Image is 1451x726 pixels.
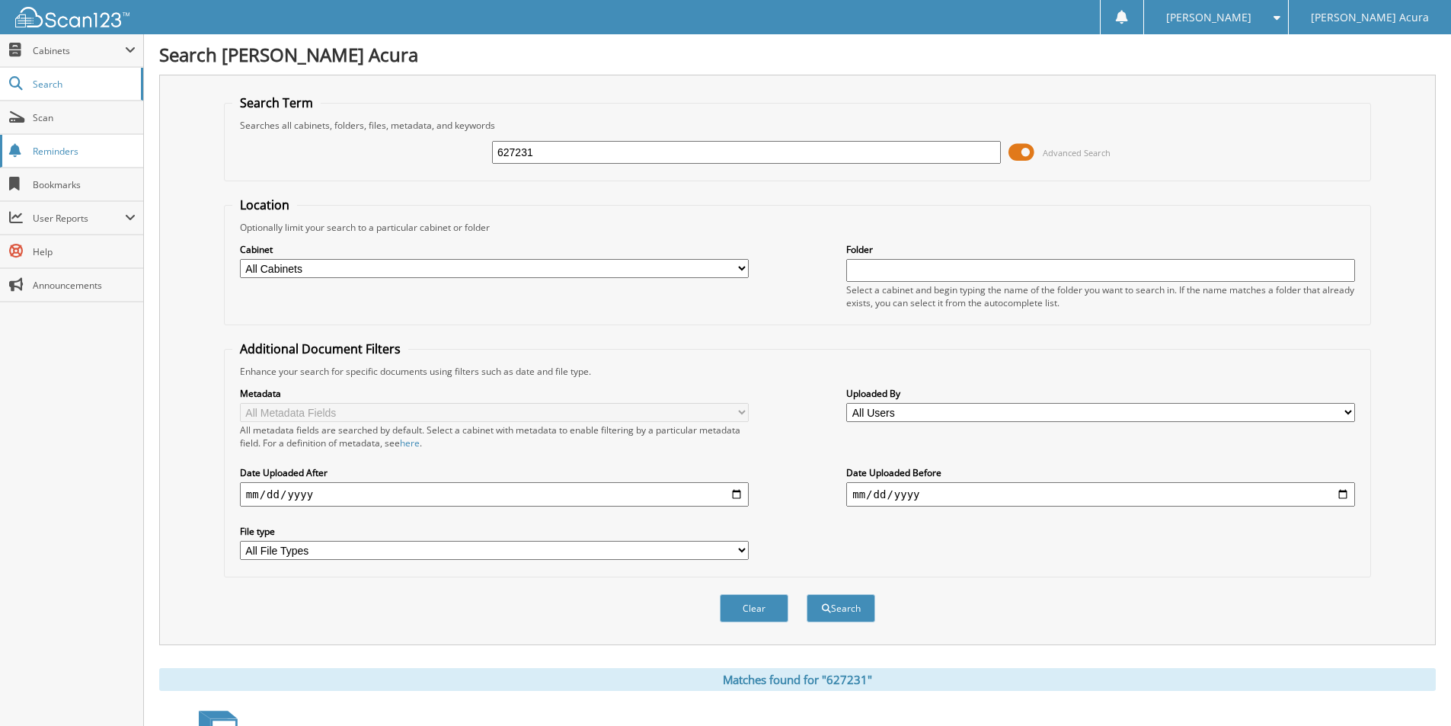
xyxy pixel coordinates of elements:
input: end [846,482,1355,507]
a: here [400,437,420,449]
label: Folder [846,243,1355,256]
span: Advanced Search [1043,147,1111,158]
input: start [240,482,749,507]
span: Reminders [33,145,136,158]
h1: Search [PERSON_NAME] Acura [159,42,1436,67]
label: Date Uploaded After [240,466,749,479]
button: Search [807,594,875,622]
span: Scan [33,111,136,124]
label: Date Uploaded Before [846,466,1355,479]
span: Search [33,78,133,91]
span: Bookmarks [33,178,136,191]
img: scan123-logo-white.svg [15,7,129,27]
legend: Additional Document Filters [232,341,408,357]
div: Searches all cabinets, folders, files, metadata, and keywords [232,119,1363,132]
div: All metadata fields are searched by default. Select a cabinet with metadata to enable filtering b... [240,424,749,449]
span: [PERSON_NAME] Acura [1311,13,1429,22]
label: Metadata [240,387,749,400]
span: [PERSON_NAME] [1166,13,1251,22]
label: Cabinet [240,243,749,256]
span: Cabinets [33,44,125,57]
legend: Location [232,197,297,213]
label: Uploaded By [846,387,1355,400]
div: Matches found for "627231" [159,668,1436,691]
button: Clear [720,594,788,622]
span: User Reports [33,212,125,225]
div: Enhance your search for specific documents using filters such as date and file type. [232,365,1363,378]
span: Help [33,245,136,258]
legend: Search Term [232,94,321,111]
div: Select a cabinet and begin typing the name of the folder you want to search in. If the name match... [846,283,1355,309]
label: File type [240,525,749,538]
iframe: Chat Widget [1375,653,1451,726]
span: Announcements [33,279,136,292]
div: Optionally limit your search to a particular cabinet or folder [232,221,1363,234]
